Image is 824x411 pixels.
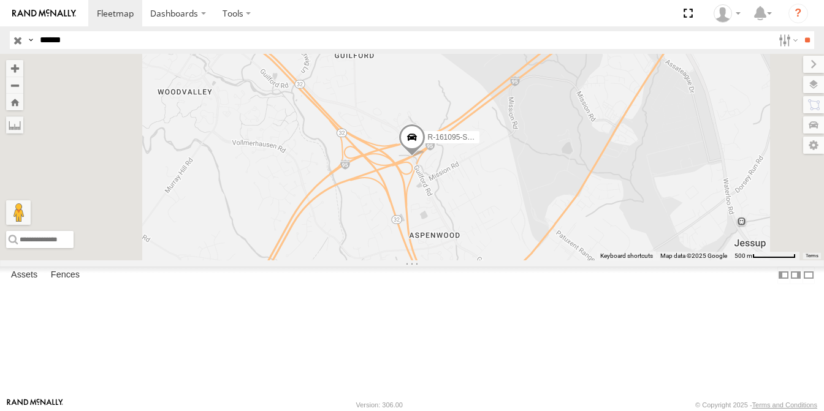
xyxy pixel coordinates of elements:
a: Terms [806,253,818,258]
div: © Copyright 2025 - [695,401,817,409]
a: Visit our Website [7,399,63,411]
label: Dock Summary Table to the Left [777,266,790,284]
label: Map Settings [803,137,824,154]
img: rand-logo.svg [12,9,76,18]
button: Zoom out [6,77,23,94]
label: Search Filter Options [774,31,800,49]
button: Drag Pegman onto the map to open Street View [6,200,31,225]
span: Map data ©2025 Google [660,252,727,259]
label: Hide Summary Table [803,266,815,284]
a: Terms and Conditions [752,401,817,409]
button: Map Scale: 500 m per 67 pixels [731,252,799,260]
label: Dock Summary Table to the Right [790,266,802,284]
label: Measure [6,116,23,134]
label: Search Query [26,31,36,49]
label: Assets [5,267,44,284]
i: ? [788,4,808,23]
button: Keyboard shortcuts [600,252,653,260]
button: Zoom Home [6,94,23,110]
button: Zoom in [6,60,23,77]
span: R-161095-Swing [428,134,483,142]
div: Laura Shifflett [709,4,745,23]
span: 500 m [734,252,752,259]
div: Version: 306.00 [356,401,403,409]
label: Fences [45,267,86,284]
